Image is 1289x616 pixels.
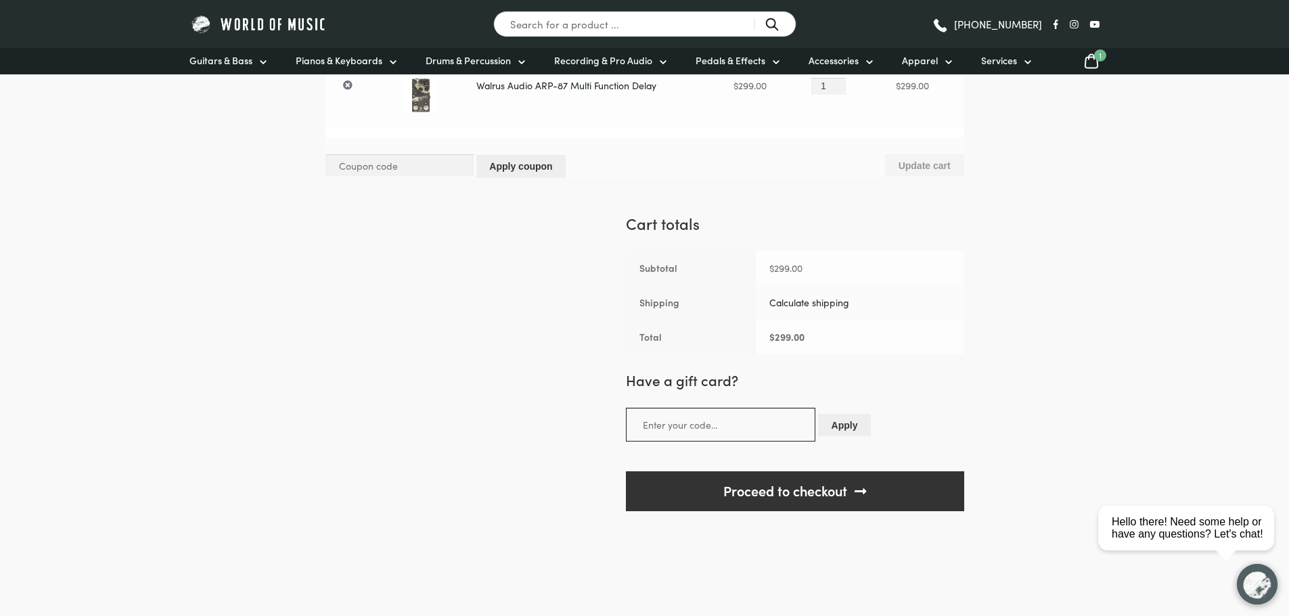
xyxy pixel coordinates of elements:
[769,261,802,275] bdi: 299.00
[189,14,328,34] img: World of Music
[626,371,964,390] h4: Have a gift card?
[896,78,929,92] bdi: 299.00
[626,251,756,285] th: Subtotal
[769,330,775,343] span: $
[769,261,774,275] span: $
[769,295,849,309] a: Calculate shipping
[811,78,846,95] input: Product quantity
[626,285,756,320] th: Shipping
[896,78,901,92] span: $
[626,455,964,467] iframe: PayPal Message 1
[696,53,765,68] span: Pedals & Effects
[818,414,872,436] button: Apply
[932,14,1042,34] a: [PHONE_NUMBER]
[769,330,805,343] bdi: 299.00
[325,154,474,176] input: Coupon code
[189,53,252,68] span: Guitars & Bass
[426,53,511,68] span: Drums & Percussion
[885,154,964,176] button: Update cart
[626,320,756,354] th: Total
[1093,467,1289,616] iframe: Chat with our support team
[404,78,439,113] img: Walrus Audio ARP-87 Multi Function Delay
[554,53,652,68] span: Recording & Pro Audio
[902,53,938,68] span: Apparel
[954,19,1042,29] span: [PHONE_NUMBER]
[626,408,815,442] input: Enter your code…
[296,53,382,68] span: Pianos & Keyboards
[981,53,1017,68] span: Services
[493,11,796,37] input: Search for a product ...
[476,155,566,177] button: Apply coupon
[809,53,859,68] span: Accessories
[626,471,964,511] a: Proceed to checkout
[476,78,656,92] a: Walrus Audio ARP-87 Multi Function Delay
[340,78,356,93] a: Remove Walrus Audio ARP-87 Multi Function Delay from cart
[626,213,964,235] h2: Cart totals
[733,78,738,92] span: $
[733,78,767,92] bdi: 299.00
[1094,49,1106,62] span: 1
[626,524,964,561] iframe: PayPal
